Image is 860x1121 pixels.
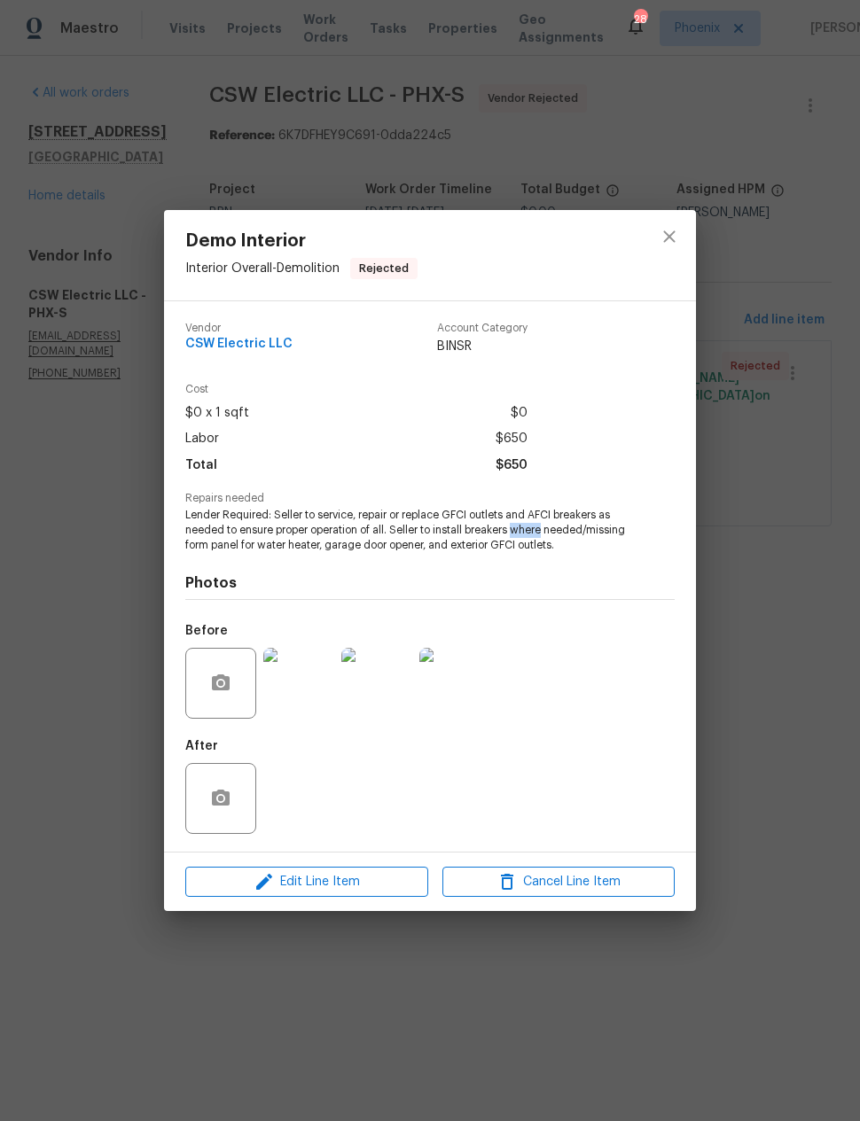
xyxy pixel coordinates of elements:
[496,426,528,452] span: $650
[185,401,249,426] span: $0 x 1 sqft
[448,871,669,893] span: Cancel Line Item
[185,338,293,351] span: CSW Electric LLC
[191,871,423,893] span: Edit Line Item
[496,453,528,479] span: $650
[185,453,217,479] span: Total
[185,574,675,592] h4: Photos
[185,625,228,637] h5: Before
[352,260,416,277] span: Rejected
[185,867,428,898] button: Edit Line Item
[185,262,340,275] span: Interior Overall - Demolition
[185,508,626,552] span: Lender Required: Seller to service, repair or replace GFCI outlets and AFCI breakers as needed to...
[648,215,691,258] button: close
[437,338,528,355] span: BINSR
[634,11,646,28] div: 28
[185,426,219,452] span: Labor
[185,384,528,395] span: Cost
[437,323,528,334] span: Account Category
[511,401,528,426] span: $0
[185,231,418,251] span: Demo Interior
[185,323,293,334] span: Vendor
[185,740,218,752] h5: After
[442,867,675,898] button: Cancel Line Item
[185,493,675,504] span: Repairs needed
